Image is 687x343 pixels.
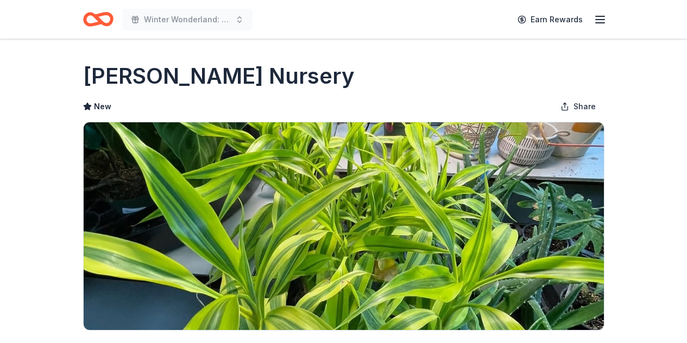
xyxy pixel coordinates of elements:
span: Winter Wonderland: School Literacy Parent Night [144,13,231,26]
h1: [PERSON_NAME] Nursery [83,61,355,91]
img: Image for Glover Nursery [84,122,604,330]
span: Share [573,100,596,113]
button: Share [552,96,604,117]
span: New [94,100,111,113]
a: Earn Rewards [511,10,589,29]
a: Home [83,7,114,32]
button: Winter Wonderland: School Literacy Parent Night [122,9,253,30]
